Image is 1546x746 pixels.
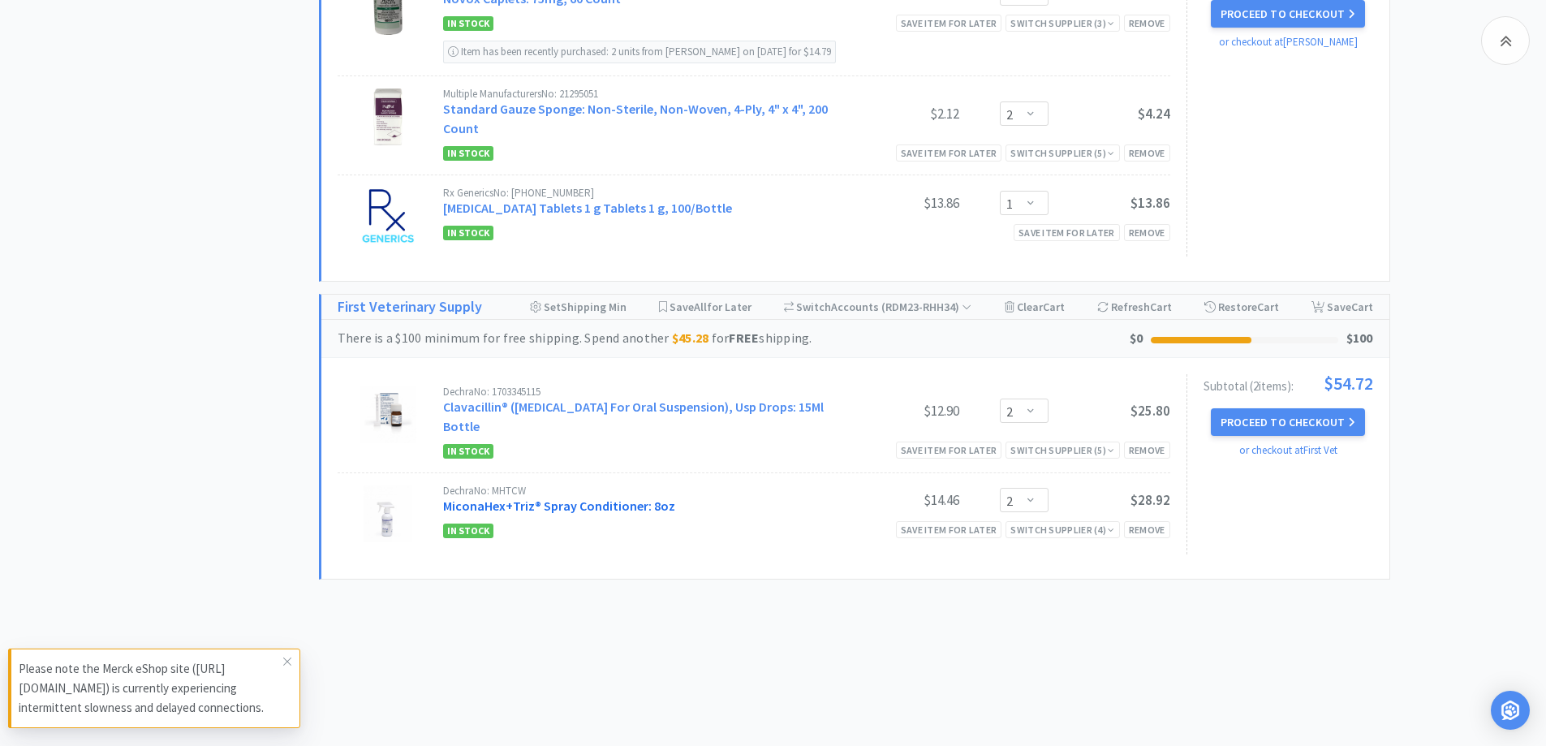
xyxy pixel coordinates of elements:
span: In Stock [443,444,493,459]
a: or checkout at [PERSON_NAME] [1219,35,1358,49]
a: or checkout at First Vet [1239,443,1337,457]
div: Clear [1005,295,1065,319]
img: 9281ee396a9349dca629216667e04d1b_353078.jpeg [360,88,416,145]
div: Subtotal ( 2 item s ): [1204,374,1373,392]
strong: FREE [729,330,759,346]
p: Please note the Merck eShop site ([URL][DOMAIN_NAME]) is currently experiencing intermittent slow... [19,659,283,718]
strong: $45.28 [672,330,709,346]
div: Rx Generics No: [PHONE_NUMBER] [443,188,838,198]
span: $4.24 [1138,105,1170,123]
div: Accounts [784,295,972,319]
span: In Stock [443,16,493,31]
span: All [694,300,707,314]
div: Remove [1124,521,1170,538]
span: Save for Later [670,300,751,314]
div: There is a $100 minimum for free shipping. Spend another for shipping. [338,328,1130,349]
span: $54.72 [1324,374,1373,392]
div: Save item for later [896,144,1002,162]
div: $100 [1346,328,1373,349]
a: Clavacillin® ([MEDICAL_DATA] For Oral Suspension), Usp Drops: 15Ml Bottle [443,399,824,434]
span: In Stock [443,226,493,240]
button: Proceed to Checkout [1211,408,1365,436]
div: Dechra No: 1703345115 [443,386,838,397]
span: In Stock [443,146,493,161]
div: Multiple Manufacturers No: 21295051 [443,88,838,99]
div: Shipping Min [530,295,627,319]
div: Save item for later [896,521,1002,538]
a: [MEDICAL_DATA] Tablets 1 g Tablets 1 g, 100/Bottle [443,200,732,216]
div: Remove [1124,15,1170,32]
span: Cart [1043,300,1065,314]
div: Save item for later [1014,224,1120,241]
div: Save [1311,295,1373,319]
img: b4ea9e918acb4bd0b7879fa52c24d534_821383.jpeg [360,188,416,244]
a: First Veterinary Supply [338,295,482,319]
div: Remove [1124,224,1170,241]
div: Switch Supplier ( 4 ) [1010,522,1114,537]
span: Cart [1351,300,1373,314]
div: Restore [1204,295,1279,319]
div: Save item for later [896,15,1002,32]
div: Dechra No: MHTCW [443,485,838,496]
span: ( RDM23-RHH34 ) [879,300,971,314]
div: $2.12 [838,104,959,123]
span: In Stock [443,524,493,538]
span: Cart [1257,300,1279,314]
div: Switch Supplier ( 5 ) [1010,145,1114,161]
div: $14.46 [838,490,959,510]
div: Switch Supplier ( 3 ) [1010,15,1114,31]
img: 4753f8677737474e994ee28b0defa63a_46585.jpeg [364,485,413,542]
div: $13.86 [838,193,959,213]
div: $0 [1130,328,1143,349]
img: f91954f6322b4412aa9f2da9bfaa6851_623024.jpeg [360,386,416,443]
span: $25.80 [1130,402,1170,420]
a: MiconaHex+Triz® Spray Conditioner: 8oz [443,498,675,514]
span: $13.86 [1130,194,1170,212]
span: Switch [796,300,831,314]
span: $28.92 [1130,491,1170,509]
div: Remove [1124,144,1170,162]
div: Item has been recently purchased: 2 units from [PERSON_NAME] on [DATE] for $14.79 [443,41,836,63]
div: Switch Supplier ( 5 ) [1010,442,1114,458]
span: Set [544,300,561,314]
div: $12.90 [838,401,959,420]
div: Remove [1124,442,1170,459]
div: Refresh [1097,295,1172,319]
span: Cart [1150,300,1172,314]
div: Open Intercom Messenger [1491,691,1530,730]
div: Save item for later [896,442,1002,459]
a: Standard Gauze Sponge: Non-Sterile, Non-Woven, 4-Ply, 4" x 4", 200 Count [443,101,828,136]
